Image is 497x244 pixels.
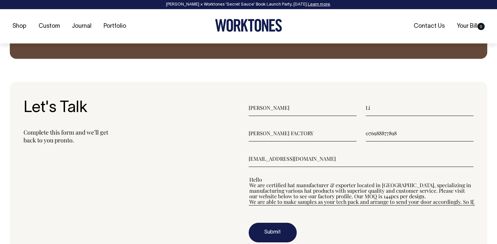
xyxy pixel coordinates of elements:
input: Last name (required) [366,100,473,116]
a: Your Bill0 [454,21,487,32]
h3: Let's Talk [24,100,249,117]
input: Email (required) [249,151,474,167]
a: Contact Us [411,21,447,32]
input: First name (required) [249,100,356,116]
button: Submit [249,223,297,242]
a: Journal [69,21,94,32]
p: Complete this form and we’ll get back to you pronto. [24,128,249,144]
span: 0 [477,23,485,30]
div: [PERSON_NAME] × Worktones ‘Secret Sauce’ Book Launch Party, [DATE]. . [7,2,490,7]
a: Portfolio [101,21,129,32]
a: Shop [10,21,29,32]
input: Business name [249,125,356,141]
a: Custom [36,21,62,32]
a: Learn more [308,3,330,7]
input: Phone (required) [366,125,473,141]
